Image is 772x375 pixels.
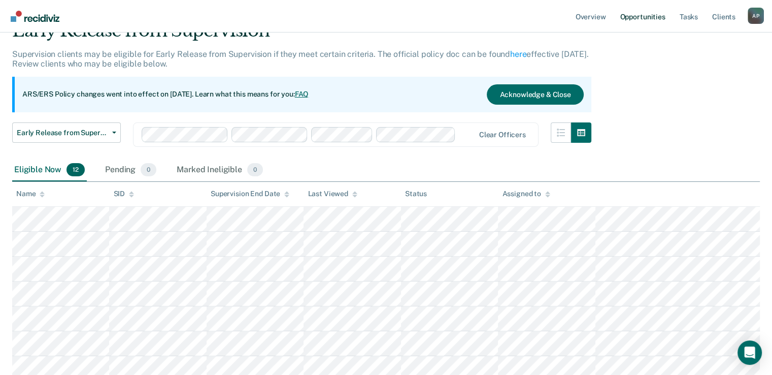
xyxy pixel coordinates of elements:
div: Pending0 [103,159,158,181]
div: Last Viewed [308,190,357,198]
div: Clear officers [479,131,526,139]
span: 0 [141,163,156,176]
span: 0 [247,163,263,176]
div: Eligible Now12 [12,159,87,181]
div: Supervision End Date [211,190,289,198]
button: Early Release from Supervision [12,122,121,143]
span: Early Release from Supervision [17,129,108,137]
div: Status [405,190,427,198]
div: Name [16,190,45,198]
img: Recidiviz [11,11,59,22]
p: Supervision clients may be eligible for Early Release from Supervision if they meet certain crite... [12,49,589,69]
a: here [510,49,526,59]
div: SID [113,190,134,198]
div: Open Intercom Messenger [737,340,762,365]
div: Early Release from Supervision [12,20,591,49]
a: FAQ [295,90,309,98]
div: Marked Ineligible0 [175,159,265,181]
p: ARS/ERS Policy changes went into effect on [DATE]. Learn what this means for you: [22,89,309,100]
div: A P [748,8,764,24]
span: 12 [66,163,85,176]
div: Assigned to [502,190,550,198]
button: Acknowledge & Close [487,84,583,105]
button: Profile dropdown button [748,8,764,24]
